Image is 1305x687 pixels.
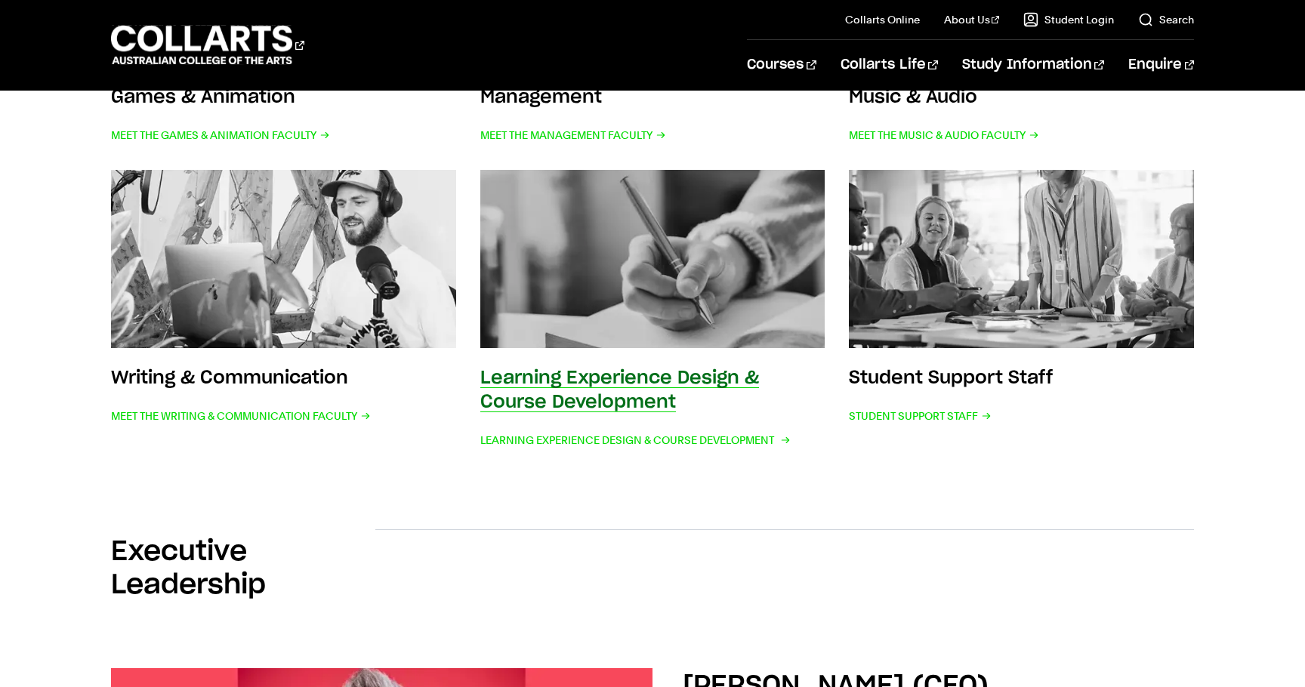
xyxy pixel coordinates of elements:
[111,23,304,66] div: Go to homepage
[111,405,371,427] span: Meet the Writing & Communication Faculty
[480,170,825,451] a: Learning Experience Design & Course Development Learning Experience Design & Course Development
[849,88,977,106] h3: Music & Audio
[845,12,920,27] a: Collarts Online
[111,170,456,451] a: Writing & Communication Meet the Writing & Communication Faculty
[1023,12,1114,27] a: Student Login
[111,125,330,146] span: Meet the Games & Animation Faculty
[747,40,816,90] a: Courses
[841,40,938,90] a: Collarts Life
[849,170,1194,451] a: Student Support Staff Student Support Staff
[480,369,759,411] h3: Learning Experience Design & Course Development
[1138,12,1194,27] a: Search
[1128,40,1194,90] a: Enquire
[849,369,1053,387] h3: Student Support Staff
[480,88,602,106] h3: Management
[111,369,348,387] h3: Writing & Communication
[962,40,1104,90] a: Study Information
[480,125,666,146] span: Meet the Management Faculty
[111,535,375,602] h2: Executive Leadership
[944,12,1000,27] a: About Us
[849,125,1039,146] span: Meet the Music & Audio Faculty
[111,88,295,106] h3: Games & Animation
[480,430,788,451] span: Learning Experience Design & Course Development
[849,405,992,427] span: Student Support Staff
